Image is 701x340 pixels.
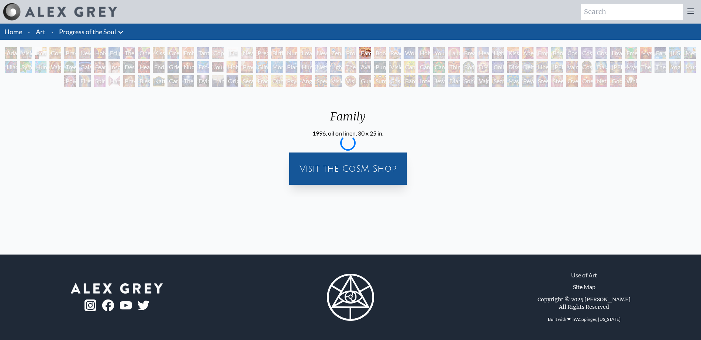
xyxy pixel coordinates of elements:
div: Steeplehead 1 [536,75,548,87]
div: Dissectional Art for Tool's Lateralus CD [507,61,519,73]
div: Metamorphosis [684,47,696,59]
div: One [581,75,593,87]
div: Original Face [227,75,238,87]
div: Cosmic Artist [581,47,593,59]
div: Vajra Horse [49,61,61,73]
div: Nursing [286,47,297,59]
div: Vision Crystal [330,75,342,87]
div: Despair [123,61,135,73]
div: Earth Energies [655,47,666,59]
div: Lilacs [5,61,17,73]
div: The Shulgins and their Alchemical Angels [345,61,356,73]
div: Prostration [241,61,253,73]
div: Eco-Atlas [197,61,209,73]
div: Nuclear Crucifixion [182,61,194,73]
div: Godself [610,75,622,87]
div: Ayahuasca Visitation [359,61,371,73]
div: Reading [389,47,401,59]
div: Grieving [168,61,179,73]
div: Praying [64,47,76,59]
div: Cannabacchus [433,61,445,73]
div: Body, Mind, Spirit [35,47,46,59]
div: Young & Old [433,47,445,59]
div: Adam & Eve [5,47,17,59]
div: Embracing [182,47,194,59]
div: Lightweaver [492,47,504,59]
a: Use of Art [571,271,597,280]
div: Bond [551,47,563,59]
div: Ophanic Eyelash [271,75,283,87]
div: Mudra [684,61,696,73]
div: Vision Tree [389,61,401,73]
div: Built with ❤ in [545,313,624,325]
div: Mayan Being [507,75,519,87]
div: 1996, oil on linen, 30 x 25 in. [312,129,383,138]
div: Fear [94,61,106,73]
div: Pregnancy [256,47,268,59]
div: Yogi & the Möbius Sphere [669,61,681,73]
div: Purging [374,61,386,73]
div: Aperture [522,47,533,59]
div: Tantra [197,47,209,59]
li: · [48,24,56,40]
div: [PERSON_NAME] [551,61,563,73]
div: Vision Crystal Tondo [345,75,356,87]
div: Diamond Being [448,75,460,87]
div: Humming Bird [35,61,46,73]
div: New Man New Woman [79,47,91,59]
div: Contemplation [49,47,61,59]
div: Net of Being [595,75,607,87]
input: Search [581,4,683,20]
div: Gaia [79,61,91,73]
div: Angel Skin [300,75,312,87]
div: White Light [625,75,637,87]
div: Insomnia [108,61,120,73]
a: Home [4,28,22,36]
div: Third Eye Tears of Joy [448,61,460,73]
div: Visionary Origin of Language [20,47,32,59]
div: Holy Family [418,47,430,59]
div: Cannabis Sutra [418,61,430,73]
div: Birth [271,47,283,59]
div: Holy Fire [227,61,238,73]
div: Family [359,47,371,59]
div: Oversoul [566,75,578,87]
div: Emerald Grail [625,47,637,59]
div: The Soul Finds It's Way [182,75,194,87]
div: All Rights Reserved [559,303,609,311]
div: Song of Vajra Being [463,75,474,87]
a: Progress of the Soul [59,27,116,37]
div: Eclipse [108,47,120,59]
div: Nature of Mind [153,75,165,87]
div: Secret Writing Being [492,75,504,87]
div: The Seer [640,61,652,73]
img: twitter-logo.png [138,301,149,310]
div: Transfiguration [212,75,224,87]
div: Body/Mind as a Vibratory Field of Energy [463,61,474,73]
div: Bardo Being [404,75,415,87]
div: Praying Hands [123,75,135,87]
div: Glimpsing the Empyrean [256,61,268,73]
div: [PERSON_NAME] [610,61,622,73]
div: Empowerment [536,47,548,59]
div: Vajra Being [477,75,489,87]
div: Cannabis Mudra [404,61,415,73]
div: The Kiss [123,47,135,59]
div: Human Geometry [300,61,312,73]
div: Dalai Lama [595,61,607,73]
a: Art [36,27,45,37]
div: Steeplehead 2 [551,75,563,87]
div: Psychomicrograph of a Fractal Paisley Cherub Feather Tip [286,75,297,87]
div: Visit the CoSM Shop [294,157,403,180]
div: Mystic Eye [625,61,637,73]
div: Cosmic Lovers [595,47,607,59]
div: Deities & Demons Drinking from the Milky Pool [522,61,533,73]
img: fb-logo.png [102,299,114,311]
div: Dying [197,75,209,87]
div: Guardian of Infinite Vision [359,75,371,87]
div: Cosmic [DEMOGRAPHIC_DATA] [581,61,593,73]
div: Wonder [404,47,415,59]
div: Symbiosis: Gall Wasp & Oak Tree [20,61,32,73]
div: Networks [315,61,327,73]
div: Blessing Hand [138,75,150,87]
